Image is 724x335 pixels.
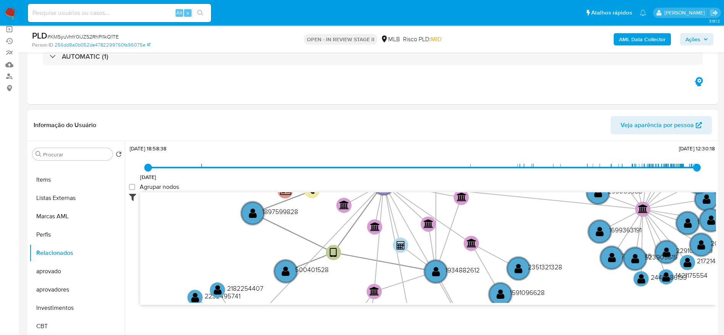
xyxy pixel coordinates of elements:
[29,244,125,262] button: Relacionados
[397,241,405,249] text: 
[609,225,642,235] text: 1699363191
[403,35,442,43] span: Risco PLD:
[28,8,211,18] input: Pesquise usuários ou casos...
[192,8,208,18] button: search-icon
[709,18,720,24] span: 3.161.2
[591,9,632,17] span: Atalhos rápidos
[29,262,125,280] button: aprovado
[608,186,642,196] text: 295069985
[614,33,671,45] button: AML Data Collector
[262,206,298,216] text: 1897599828
[663,246,671,257] text: 
[34,121,96,129] h1: Informação do Usuário
[685,33,700,45] span: Ações
[227,283,263,293] text: 2182254407
[424,219,434,228] text: 
[710,9,718,17] a: Sair
[339,200,349,209] text: 
[295,265,329,274] text: 500401528
[594,187,602,198] text: 
[651,272,687,282] text: 2448686133
[514,263,522,274] text: 
[62,52,108,61] h3: AUTOMATIC (1)
[309,187,315,195] text: 
[29,299,125,317] button: Investimentos
[640,10,646,16] a: Notificações
[187,9,189,16] span: s
[676,245,713,255] text: 2291083529
[369,287,379,296] text: 
[370,222,380,231] text: 
[637,273,645,284] text: 
[29,189,125,207] button: Listas Externas
[631,253,639,264] text: 
[381,35,400,43] div: MLB
[43,151,110,158] input: Procurar
[684,217,692,228] text: 
[32,42,53,48] b: Person ID
[467,238,477,248] text: 
[32,29,47,42] b: PLD
[214,284,222,295] text: 
[621,116,694,134] span: Veja aparência por pessoa
[282,266,290,277] text: 
[116,151,122,159] button: Retornar ao pedido padrão
[707,214,715,225] text: 
[140,173,156,181] span: [DATE]
[176,9,182,16] span: Alt
[445,265,480,274] text: 1934882612
[43,48,703,65] div: AUTOMATIC (1)
[140,183,179,191] span: Agrupar nodos
[35,151,42,157] button: Procurar
[29,280,125,299] button: aprovadores
[608,252,616,263] text: 
[205,291,240,300] text: 2232495741
[596,226,604,237] text: 
[703,193,711,205] text: 
[676,270,708,280] text: 1421175554
[664,9,708,16] p: eduardo.dutra@mercadolivre.com
[432,266,440,277] text: 
[330,247,337,258] text: 
[697,239,705,250] text: 
[528,262,562,271] text: 2351321328
[431,35,442,43] span: MID
[55,42,150,48] a: 256dd9a0b052de4782299760fa96075e
[638,204,648,213] text: 
[304,34,377,45] p: OPEN - IN REVIEW STAGE II
[249,207,257,218] text: 
[619,33,666,45] b: AML Data Collector
[621,251,651,261] text: 718917036
[29,207,125,225] button: Marcas AML
[679,145,715,152] span: [DATE] 12:30:18
[47,33,119,40] span: # KMSyuVmY0IJZS2RhPl1kQ1TE
[29,171,125,189] button: Items
[29,225,125,244] button: Perfis
[130,145,166,152] span: [DATE] 18:58:38
[129,184,135,190] input: Agrupar nodos
[497,288,505,300] text: 
[684,257,692,268] text: 
[611,116,712,134] button: Veja aparência por pessoa
[645,252,677,262] text: 523905615
[191,292,199,303] text: 
[662,271,670,282] text: 
[680,33,713,45] button: Ações
[510,288,545,297] text: 1591096628
[457,192,467,201] text: 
